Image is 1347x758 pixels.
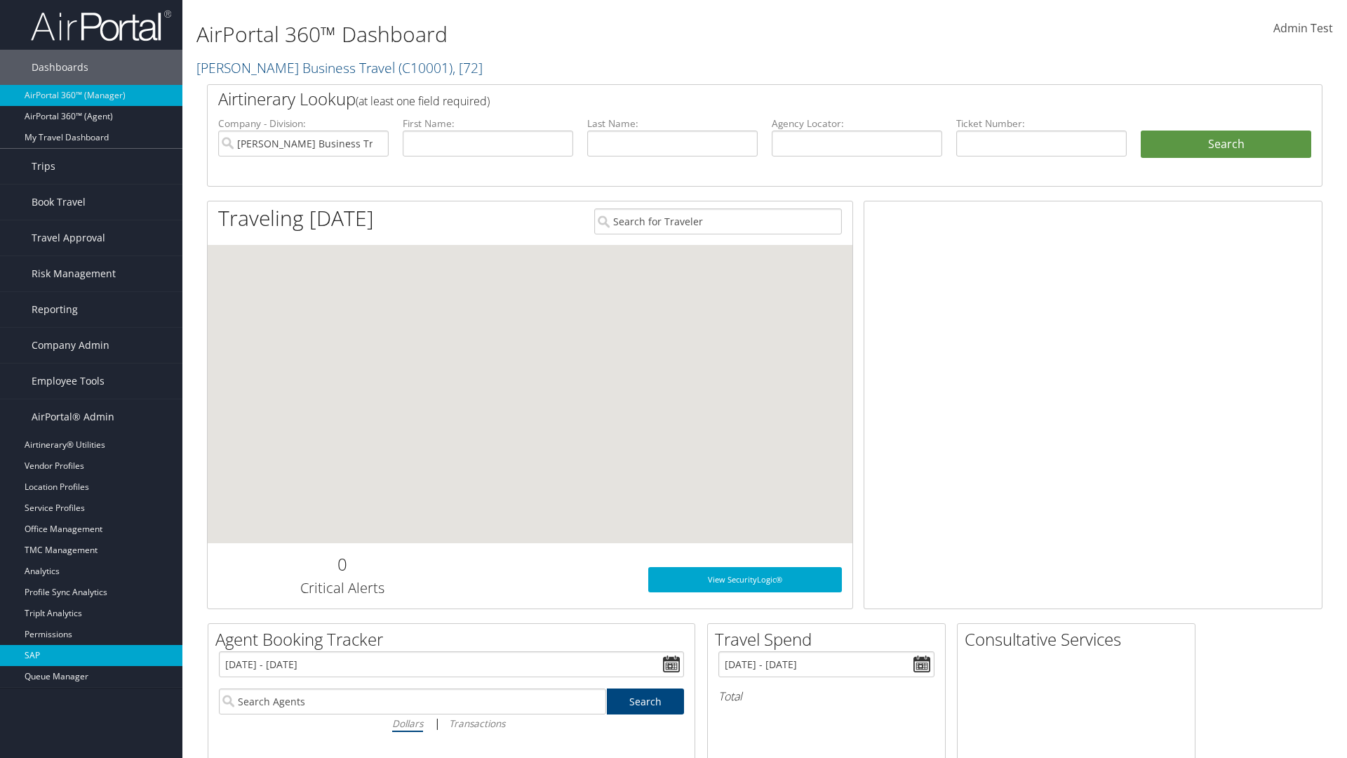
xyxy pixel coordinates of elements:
[1273,7,1333,51] a: Admin Test
[219,714,684,732] div: |
[403,117,573,131] label: First Name:
[32,185,86,220] span: Book Travel
[196,58,483,77] a: [PERSON_NAME] Business Travel
[218,552,466,576] h2: 0
[772,117,942,131] label: Agency Locator:
[32,399,114,434] span: AirPortal® Admin
[32,292,78,327] span: Reporting
[356,93,490,109] span: (at least one field required)
[587,117,758,131] label: Last Name:
[196,20,954,49] h1: AirPortal 360™ Dashboard
[32,149,55,184] span: Trips
[956,117,1127,131] label: Ticket Number:
[648,567,842,592] a: View SecurityLogic®
[32,256,116,291] span: Risk Management
[32,364,105,399] span: Employee Tools
[453,58,483,77] span: , [ 72 ]
[32,220,105,255] span: Travel Approval
[215,627,695,651] h2: Agent Booking Tracker
[32,50,88,85] span: Dashboards
[32,328,109,363] span: Company Admin
[718,689,934,704] h6: Total
[965,627,1195,651] h2: Consultative Services
[607,689,685,714] a: Search
[219,689,606,714] input: Search Agents
[218,578,466,598] h3: Critical Alerts
[218,117,389,131] label: Company - Division:
[398,58,453,77] span: ( C10001 )
[218,204,374,233] h1: Traveling [DATE]
[449,717,505,730] i: Transactions
[1273,20,1333,36] span: Admin Test
[392,717,423,730] i: Dollars
[218,87,1219,111] h2: Airtinerary Lookup
[31,9,171,42] img: airportal-logo.png
[1141,131,1311,159] button: Search
[594,208,842,234] input: Search for Traveler
[715,627,945,651] h2: Travel Spend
